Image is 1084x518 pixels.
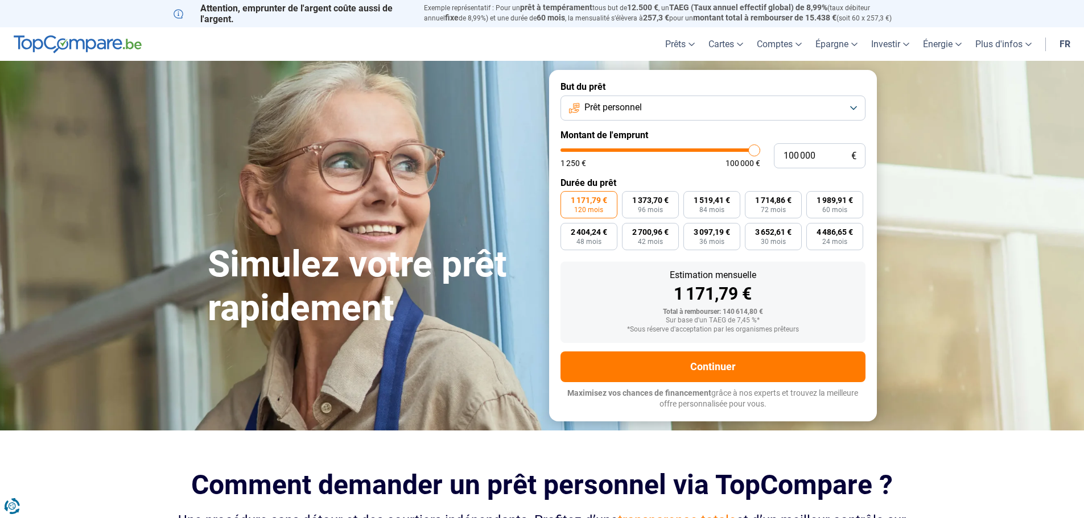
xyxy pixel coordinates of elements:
a: Comptes [750,27,809,61]
span: 4 486,65 € [817,228,853,236]
button: Prêt personnel [560,96,865,121]
img: TopCompare [14,35,142,53]
span: 1 171,79 € [571,196,607,204]
span: fixe [445,13,459,22]
a: Cartes [702,27,750,61]
p: Attention, emprunter de l'argent coûte aussi de l'argent. [174,3,410,24]
span: 3 652,61 € [755,228,792,236]
span: € [851,151,856,161]
span: 84 mois [699,206,724,213]
span: 60 mois [537,13,565,22]
label: Montant de l'emprunt [560,130,865,140]
p: grâce à nos experts et trouvez la meilleure offre personnalisée pour vous. [560,388,865,410]
div: Estimation mensuelle [570,271,856,280]
a: fr [1053,27,1077,61]
span: 24 mois [822,238,847,245]
a: Prêts [658,27,702,61]
span: 2 404,24 € [571,228,607,236]
span: 1 519,41 € [694,196,730,204]
span: Prêt personnel [584,101,642,114]
div: Total à rembourser: 140 614,80 € [570,308,856,316]
span: 72 mois [761,206,786,213]
span: 96 mois [638,206,663,213]
span: Maximisez vos chances de financement [567,388,711,397]
div: 1 171,79 € [570,285,856,302]
span: montant total à rembourser de 15.438 € [693,13,836,22]
span: 1 250 € [560,159,586,167]
label: Durée du prêt [560,177,865,188]
span: 30 mois [761,238,786,245]
span: 1 714,86 € [755,196,792,204]
label: But du prêt [560,81,865,92]
span: 1 989,91 € [817,196,853,204]
a: Plus d'infos [968,27,1038,61]
span: 42 mois [638,238,663,245]
span: 2 700,96 € [632,228,669,236]
span: 100 000 € [726,159,760,167]
span: prêt à tempérament [520,3,592,12]
h2: Comment demander un prêt personnel via TopCompare ? [174,469,911,500]
span: 257,3 € [643,13,669,22]
a: Épargne [809,27,864,61]
span: TAEG (Taux annuel effectif global) de 8,99% [669,3,827,12]
div: *Sous réserve d'acceptation par les organismes prêteurs [570,326,856,334]
span: 1 373,70 € [632,196,669,204]
span: 48 mois [576,238,601,245]
a: Énergie [916,27,968,61]
p: Exemple représentatif : Pour un tous but de , un (taux débiteur annuel de 8,99%) et une durée de ... [424,3,911,23]
button: Continuer [560,351,865,382]
div: Sur base d'un TAEG de 7,45 %* [570,317,856,325]
h1: Simulez votre prêt rapidement [208,243,535,330]
span: 120 mois [574,206,603,213]
span: 60 mois [822,206,847,213]
a: Investir [864,27,916,61]
span: 12.500 € [627,3,658,12]
span: 3 097,19 € [694,228,730,236]
span: 36 mois [699,238,724,245]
